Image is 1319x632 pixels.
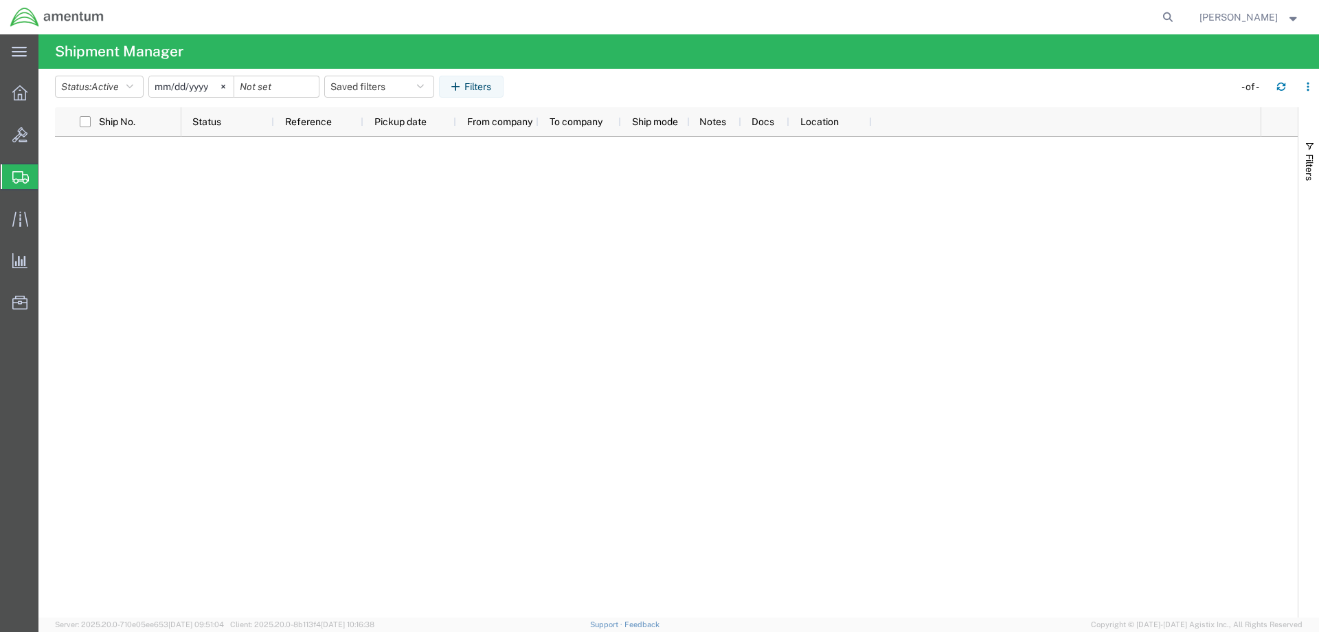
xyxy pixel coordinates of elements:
[99,116,135,127] span: Ship No.
[168,620,224,629] span: [DATE] 09:51:04
[374,116,427,127] span: Pickup date
[624,620,659,629] a: Feedback
[91,81,119,92] span: Active
[234,76,319,97] input: Not set
[467,116,532,127] span: From company
[192,116,221,127] span: Status
[439,76,504,98] button: Filters
[550,116,602,127] span: To company
[230,620,374,629] span: Client: 2025.20.0-8b113f4
[10,7,104,28] img: logo
[55,620,224,629] span: Server: 2025.20.0-710e05ee653
[1199,10,1278,25] span: Craig Mitchell
[324,76,434,98] button: Saved filters
[1241,80,1265,94] div: - of -
[1199,9,1300,25] button: [PERSON_NAME]
[699,116,726,127] span: Notes
[149,76,234,97] input: Not set
[55,76,144,98] button: Status:Active
[321,620,374,629] span: [DATE] 10:16:38
[632,116,678,127] span: Ship mode
[1091,619,1303,631] span: Copyright © [DATE]-[DATE] Agistix Inc., All Rights Reserved
[752,116,774,127] span: Docs
[590,620,624,629] a: Support
[800,116,839,127] span: Location
[285,116,332,127] span: Reference
[1304,154,1315,181] span: Filters
[55,34,183,69] h4: Shipment Manager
